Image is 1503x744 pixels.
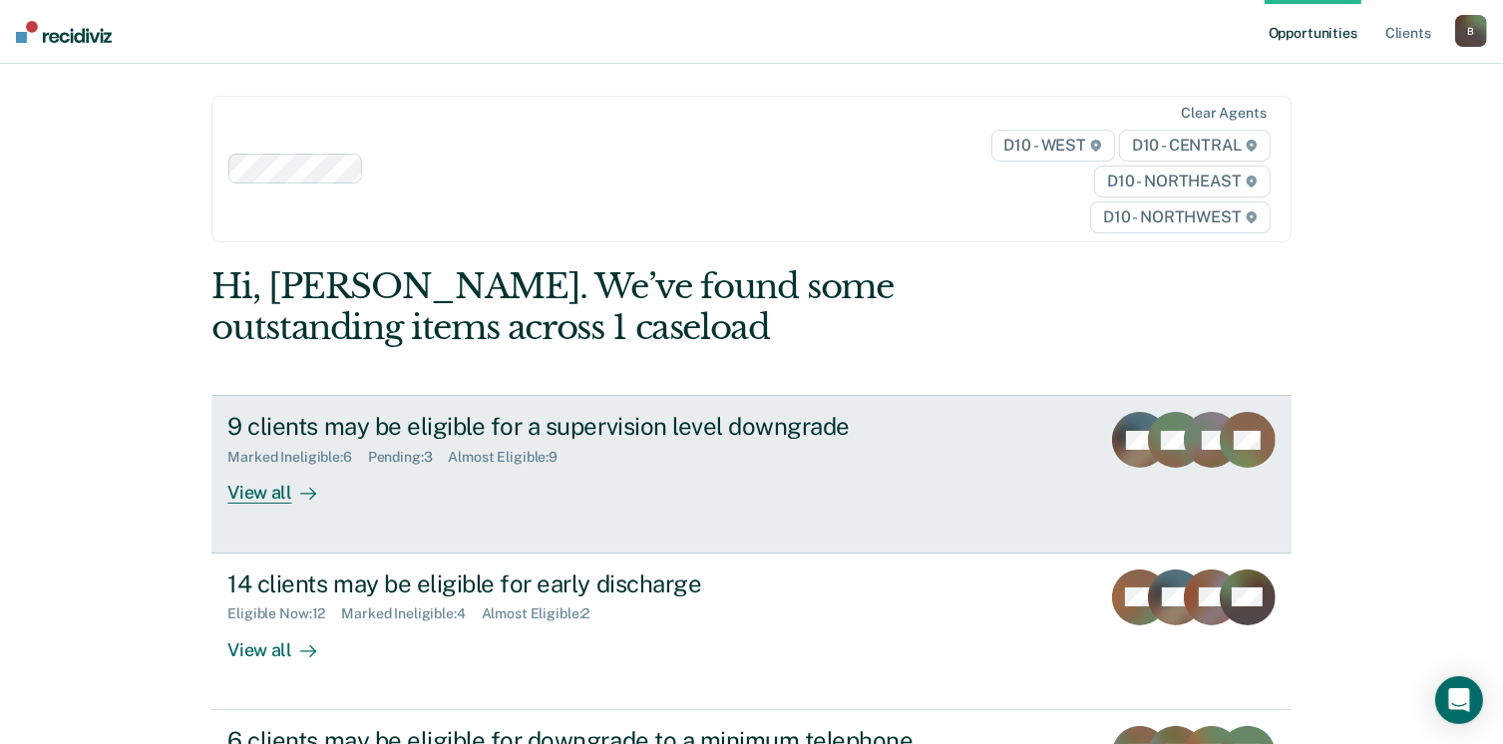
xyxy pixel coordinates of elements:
[211,266,1075,348] div: Hi, [PERSON_NAME]. We’ve found some outstanding items across 1 caseload
[991,130,1115,162] span: D10 - WEST
[1435,676,1483,724] div: Open Intercom Messenger
[211,395,1291,553] a: 9 clients may be eligible for a supervision level downgradeMarked Ineligible:6Pending:3Almost Eli...
[227,412,928,441] div: 9 clients may be eligible for a supervision level downgrade
[227,569,928,598] div: 14 clients may be eligible for early discharge
[1455,15,1487,47] button: B
[227,449,367,466] div: Marked Ineligible : 6
[16,21,112,43] img: Recidiviz
[227,605,341,622] div: Eligible Now : 12
[1181,105,1266,122] div: Clear agents
[368,449,449,466] div: Pending : 3
[211,554,1291,710] a: 14 clients may be eligible for early dischargeEligible Now:12Marked Ineligible:4Almost Eligible:2...
[449,449,574,466] div: Almost Eligible : 9
[1090,201,1270,233] span: D10 - NORTHWEST
[227,466,339,505] div: View all
[1119,130,1271,162] span: D10 - CENTRAL
[482,605,606,622] div: Almost Eligible : 2
[1094,166,1270,197] span: D10 - NORTHEAST
[227,622,339,661] div: View all
[341,605,481,622] div: Marked Ineligible : 4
